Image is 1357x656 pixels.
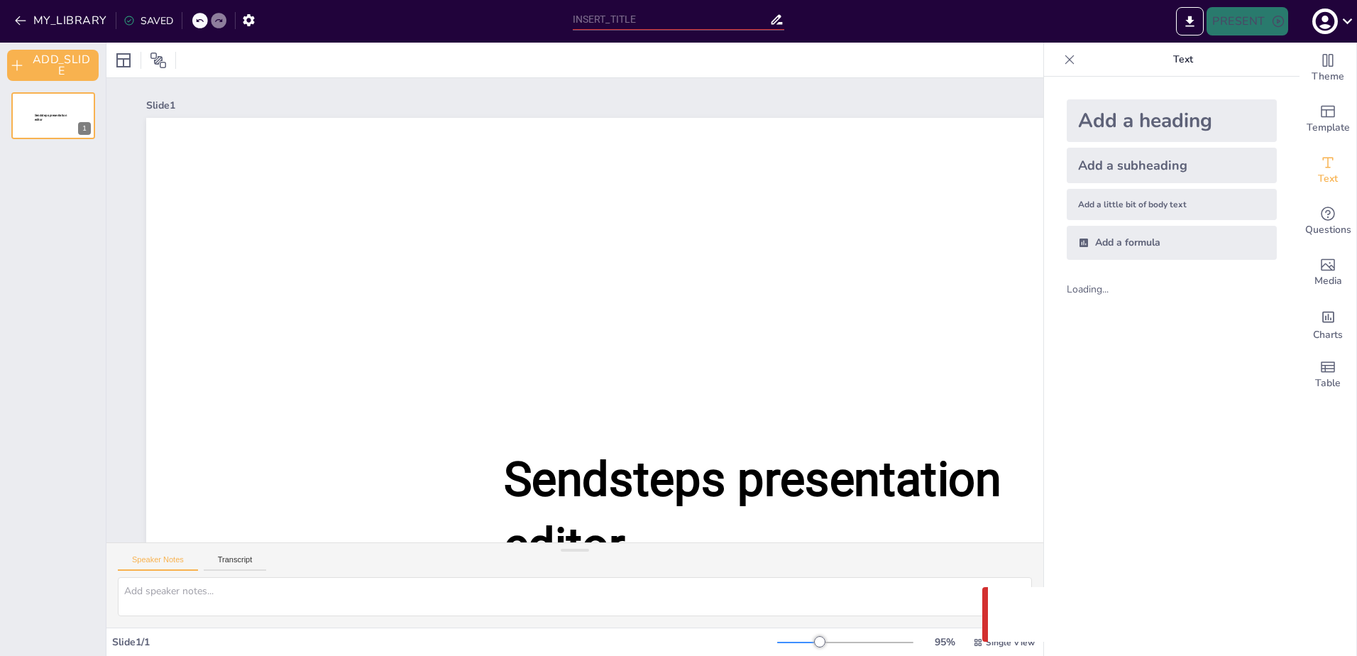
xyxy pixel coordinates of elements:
[1067,189,1277,220] div: Add a little bit of body text
[11,92,95,139] div: Sendsteps presentation editor1
[1300,247,1356,298] div: Add images, graphics, shapes or video
[1305,222,1351,238] span: Questions
[1067,226,1277,260] div: Add a formula
[204,555,267,571] button: Transcript
[112,49,135,72] div: Layout
[1300,349,1356,400] div: Add a table
[146,99,1287,112] div: Slide 1
[1315,376,1341,391] span: Table
[1176,7,1204,35] button: EXPORT_TO_POWERPOINT
[112,635,777,649] div: Slide 1 / 1
[118,555,198,571] button: Speaker Notes
[78,122,91,135] div: 1
[150,52,167,69] span: Position
[7,50,99,81] button: ADD_SLIDE
[1067,148,1277,183] div: Add a subheading
[1313,327,1343,343] span: Charts
[1028,606,1300,623] p: Something went wrong with the request. (CORS)
[1300,196,1356,247] div: Get real-time input from your audience
[123,14,173,28] div: SAVED
[1312,69,1344,84] span: Theme
[1318,171,1338,187] span: Text
[504,452,1001,573] span: Sendsteps presentation editor
[1300,298,1356,349] div: Add charts and graphs
[11,9,113,32] button: MY_LIBRARY
[1300,43,1356,94] div: Change the overall theme
[1207,7,1287,35] button: PRESENT
[1081,43,1285,77] p: Text
[928,635,962,649] div: 95 %
[1314,273,1342,289] span: Media
[573,9,770,30] input: INSERT_TITLE
[1300,145,1356,196] div: Add text boxes
[35,114,67,121] span: Sendsteps presentation editor
[1300,94,1356,145] div: Add ready made slides
[1067,283,1133,296] div: Loading...
[1307,120,1350,136] span: Template
[1067,99,1277,142] div: Add a heading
